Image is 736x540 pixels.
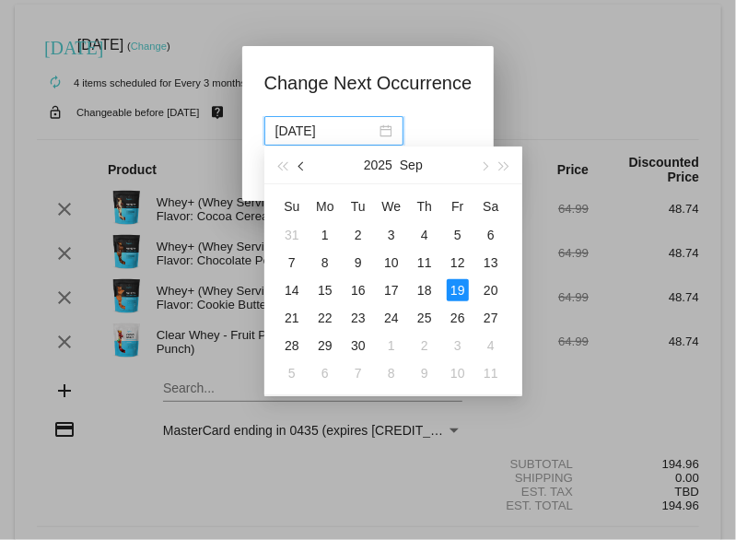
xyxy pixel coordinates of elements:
[414,362,436,384] div: 9
[281,252,303,274] div: 7
[441,276,474,304] td: 9/19/2025
[281,279,303,301] div: 14
[441,192,474,221] th: Fri
[474,359,508,387] td: 10/11/2025
[441,304,474,332] td: 9/26/2025
[380,362,403,384] div: 8
[480,362,502,384] div: 11
[414,252,436,274] div: 11
[342,221,375,249] td: 9/2/2025
[447,307,469,329] div: 26
[480,224,502,246] div: 6
[380,307,403,329] div: 24
[347,335,369,357] div: 30
[375,359,408,387] td: 10/8/2025
[474,276,508,304] td: 9/20/2025
[309,192,342,221] th: Mon
[414,335,436,357] div: 2
[314,252,336,274] div: 8
[480,252,502,274] div: 13
[408,221,441,249] td: 9/4/2025
[375,276,408,304] td: 9/17/2025
[275,304,309,332] td: 9/21/2025
[447,362,469,384] div: 10
[380,279,403,301] div: 17
[447,335,469,357] div: 3
[342,276,375,304] td: 9/16/2025
[414,279,436,301] div: 18
[441,221,474,249] td: 9/5/2025
[275,221,309,249] td: 8/31/2025
[309,276,342,304] td: 9/15/2025
[408,192,441,221] th: Thu
[474,249,508,276] td: 9/13/2025
[408,304,441,332] td: 9/25/2025
[314,307,336,329] div: 22
[375,221,408,249] td: 9/3/2025
[347,279,369,301] div: 16
[474,332,508,359] td: 10/4/2025
[314,335,336,357] div: 29
[414,224,436,246] div: 4
[275,192,309,221] th: Sun
[441,249,474,276] td: 9/12/2025
[473,147,494,183] button: Next month (PageDown)
[480,307,502,329] div: 27
[314,224,336,246] div: 1
[414,307,436,329] div: 25
[474,304,508,332] td: 9/27/2025
[264,68,473,98] h1: Change Next Occurrence
[309,304,342,332] td: 9/22/2025
[480,279,502,301] div: 20
[275,276,309,304] td: 9/14/2025
[380,252,403,274] div: 10
[309,249,342,276] td: 9/8/2025
[380,224,403,246] div: 3
[275,249,309,276] td: 9/7/2025
[281,362,303,384] div: 5
[364,147,392,183] button: 2025
[347,252,369,274] div: 9
[309,332,342,359] td: 9/29/2025
[447,279,469,301] div: 19
[342,249,375,276] td: 9/9/2025
[375,192,408,221] th: Wed
[375,304,408,332] td: 9/24/2025
[474,221,508,249] td: 9/6/2025
[342,332,375,359] td: 9/30/2025
[375,332,408,359] td: 10/1/2025
[375,249,408,276] td: 9/10/2025
[281,335,303,357] div: 28
[342,359,375,387] td: 10/7/2025
[347,307,369,329] div: 23
[309,359,342,387] td: 10/6/2025
[292,147,312,183] button: Previous month (PageUp)
[400,147,423,183] button: Sep
[408,332,441,359] td: 10/2/2025
[314,279,336,301] div: 15
[408,359,441,387] td: 10/9/2025
[314,362,336,384] div: 6
[272,147,292,183] button: Last year (Control + left)
[275,332,309,359] td: 9/28/2025
[347,362,369,384] div: 7
[309,221,342,249] td: 9/1/2025
[281,307,303,329] div: 21
[347,224,369,246] div: 2
[342,192,375,221] th: Tue
[380,335,403,357] div: 1
[408,276,441,304] td: 9/18/2025
[447,252,469,274] div: 12
[494,147,514,183] button: Next year (Control + right)
[275,121,376,141] input: Select date
[408,249,441,276] td: 9/11/2025
[480,335,502,357] div: 4
[281,224,303,246] div: 31
[441,359,474,387] td: 10/10/2025
[342,304,375,332] td: 9/23/2025
[441,332,474,359] td: 10/3/2025
[474,192,508,221] th: Sat
[447,224,469,246] div: 5
[275,359,309,387] td: 10/5/2025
